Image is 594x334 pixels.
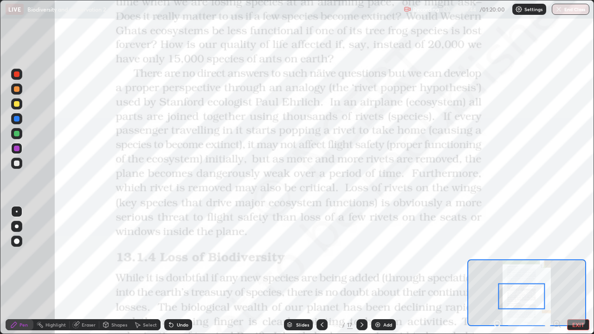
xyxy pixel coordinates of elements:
[296,322,309,327] div: Slides
[567,319,589,330] button: EXIT
[552,4,589,15] button: End Class
[374,321,381,328] img: add-slide-button
[515,6,523,13] img: class-settings-icons
[45,322,66,327] div: Highlight
[555,6,562,13] img: end-class-cross
[347,321,353,329] div: 17
[143,322,157,327] div: Select
[8,6,21,13] p: LIVE
[331,322,341,328] div: 10
[111,322,127,327] div: Shapes
[27,6,106,13] p: Biodiversity and conservation 2
[524,7,542,12] p: Settings
[82,322,96,327] div: Eraser
[177,322,188,327] div: Undo
[19,322,28,327] div: Pen
[342,322,345,328] div: /
[383,322,392,327] div: Add
[404,6,411,13] img: recording.375f2c34.svg
[413,6,439,13] p: Recording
